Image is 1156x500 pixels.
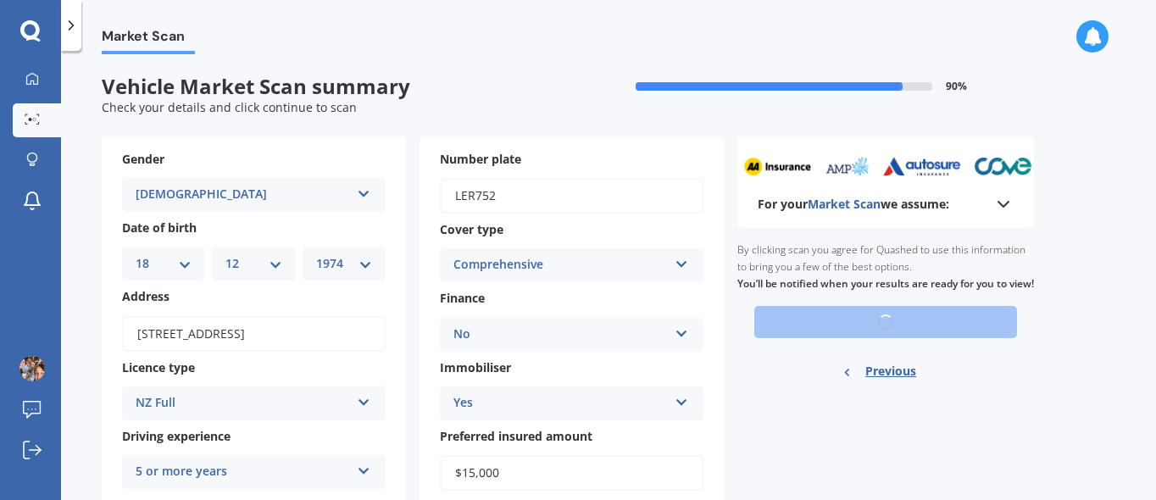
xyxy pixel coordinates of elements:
[946,81,967,92] span: 90 %
[743,157,811,176] img: aa_sm.webp
[122,428,231,444] span: Driving experience
[440,151,521,167] span: Number plate
[122,151,164,167] span: Gender
[440,221,503,237] span: Cover type
[102,28,195,51] span: Market Scan
[453,325,668,345] div: No
[122,289,170,305] span: Address
[737,228,1034,306] div: By clicking scan you agree for Quashed to use this information to bring you a few of the best opt...
[808,196,881,212] span: Market Scan
[122,219,197,236] span: Date of birth
[440,359,511,375] span: Immobiliser
[102,99,357,115] span: Check your details and click continue to scan
[737,276,1034,291] b: You’ll be notified when your results are ready for you to view!
[824,157,870,176] img: amp_sm.png
[453,255,668,275] div: Comprehensive
[758,196,949,213] b: For your we assume:
[440,428,592,444] span: Preferred insured amount
[865,358,916,384] span: Previous
[122,359,195,375] span: Licence type
[19,356,45,381] img: picture
[453,393,668,414] div: Yes
[102,75,568,99] span: Vehicle Market Scan summary
[974,157,1032,176] img: cove_sm.webp
[136,393,350,414] div: NZ Full
[882,157,961,176] img: autosure_sm.webp
[136,462,350,482] div: 5 or more years
[136,185,350,205] div: [DEMOGRAPHIC_DATA]
[440,291,485,307] span: Finance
